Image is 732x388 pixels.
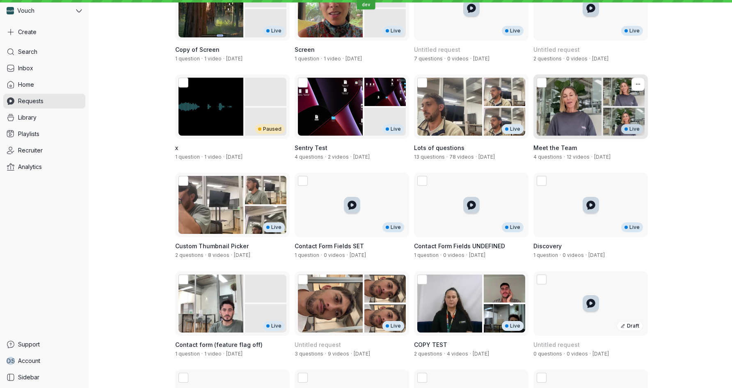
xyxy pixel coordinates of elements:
[349,351,354,357] span: ·
[562,154,567,160] span: ·
[324,252,345,258] span: 0 videos
[18,28,37,36] span: Create
[594,154,611,160] span: Created by Ben
[11,357,16,365] span: S
[17,7,34,15] span: Vouch
[204,252,208,259] span: ·
[226,55,242,62] span: Created by Stephane
[3,110,85,125] a: Library
[533,154,562,160] span: 4 questions
[295,252,319,258] span: 1 question
[18,113,37,122] span: Library
[562,55,566,62] span: ·
[414,46,460,53] span: Untitled request
[631,78,645,91] button: More actions
[200,154,204,160] span: ·
[533,242,562,249] span: Discovery
[588,55,592,62] span: ·
[295,341,341,348] span: Untitled request
[447,351,468,357] span: 4 videos
[442,351,447,357] span: ·
[175,341,263,348] span: Contact form (feature flag off)
[449,154,474,160] span: 78 videos
[474,154,478,160] span: ·
[439,252,443,259] span: ·
[18,146,43,155] span: Recruiter
[323,154,328,160] span: ·
[175,55,200,62] span: 1 question
[3,337,85,352] a: Support
[533,351,562,357] span: 0 questions
[18,64,33,72] span: Inbox
[234,252,250,258] span: Created by Shez Katrak
[328,154,349,160] span: 2 videos
[200,55,204,62] span: ·
[204,351,222,357] span: 1 video
[18,48,37,56] span: Search
[3,94,85,109] a: Requests
[478,154,495,160] span: Created by Pro Teale
[473,55,490,62] span: Created by Ben
[445,154,449,160] span: ·
[222,154,226,160] span: ·
[175,252,204,258] span: 2 questions
[567,351,588,357] span: 0 videos
[200,351,204,357] span: ·
[414,144,464,151] span: Lots of questions
[3,3,74,18] div: Vouch
[295,46,315,53] span: Screen
[414,242,505,249] span: Contact Form Fields UNDEFINED
[229,252,234,259] span: ·
[414,55,443,62] span: 7 questions
[204,55,222,62] span: 1 video
[533,55,562,62] span: 2 questions
[295,242,364,249] span: Contact Form Fields SET
[447,55,469,62] span: 0 videos
[3,61,85,76] a: Inbox
[3,25,85,39] button: Create
[323,351,328,357] span: ·
[175,154,200,160] span: 1 question
[341,55,345,62] span: ·
[175,144,178,151] span: x
[350,252,366,258] span: Created by Nathan Weinstock
[175,46,220,53] span: Copy of Screen
[3,44,85,59] a: Search
[443,252,464,258] span: 0 videos
[3,370,85,385] a: Sidebar
[345,55,362,62] span: Created by Daniel Shein
[18,373,39,381] span: Sidebar
[562,351,567,357] span: ·
[222,55,226,62] span: ·
[469,55,473,62] span: ·
[558,252,563,259] span: ·
[533,46,580,53] span: Untitled request
[208,252,229,258] span: 8 videos
[533,144,577,151] span: Meet the Team
[414,252,439,258] span: 1 question
[563,252,584,258] span: 0 videos
[328,351,349,357] span: 9 videos
[469,252,485,258] span: Created by Nathan Weinstock
[588,351,592,357] span: ·
[295,154,323,160] span: 4 questions
[7,7,14,14] img: Vouch avatar
[566,55,588,62] span: 0 videos
[6,357,11,365] span: D
[295,144,327,151] span: Sentry Test
[18,357,40,365] span: Account
[295,55,319,62] span: 1 question
[3,3,85,18] button: Vouch avatarVouch
[295,351,323,357] span: 3 questions
[319,252,324,259] span: ·
[3,127,85,141] a: Playlists
[18,340,40,349] span: Support
[18,97,43,105] span: Requests
[588,252,605,258] span: Created by Nathan Weinstock
[18,130,39,138] span: Playlists
[354,351,370,357] span: Created by Daniel Shein
[349,154,353,160] span: ·
[175,351,200,357] span: 1 question
[533,252,558,258] span: 1 question
[3,353,85,368] a: DSAccount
